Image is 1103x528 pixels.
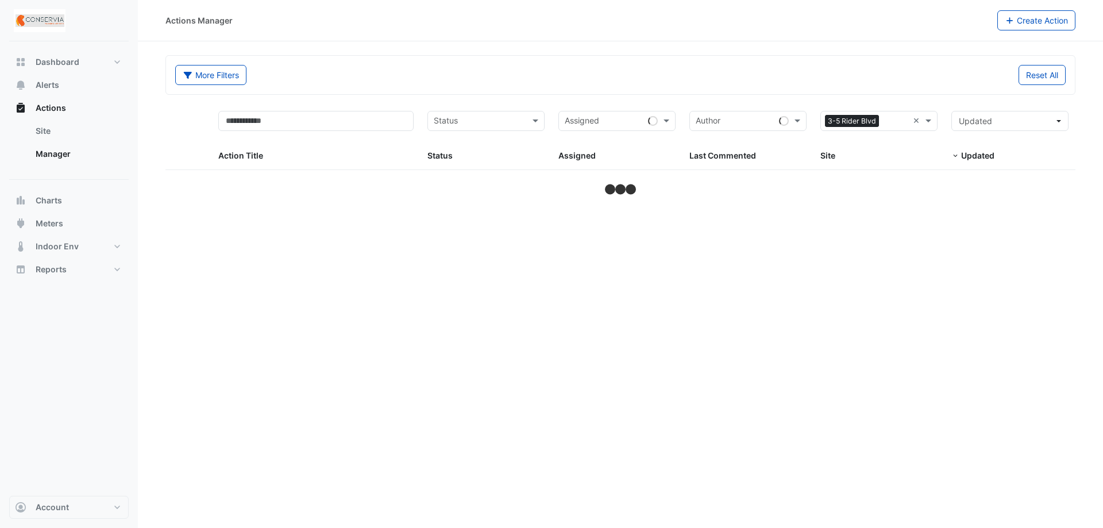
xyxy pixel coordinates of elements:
span: Meters [36,218,63,229]
span: Dashboard [36,56,79,68]
span: 3-5 Rider Blvd [825,115,879,128]
app-icon: Charts [15,195,26,206]
span: Alerts [36,79,59,91]
button: Create Action [997,10,1076,30]
span: Last Commented [689,151,756,160]
a: Site [26,120,129,142]
span: Site [820,151,835,160]
span: Updated [961,151,994,160]
button: Updated [951,111,1069,131]
button: Reset All [1019,65,1066,85]
button: Charts [9,189,129,212]
app-icon: Dashboard [15,56,26,68]
button: Dashboard [9,51,129,74]
span: Assigned [558,151,596,160]
button: Reports [9,258,129,281]
button: Alerts [9,74,129,97]
app-icon: Indoor Env [15,241,26,252]
span: Updated [959,116,992,126]
button: More Filters [175,65,246,85]
button: Indoor Env [9,235,129,258]
span: Reports [36,264,67,275]
div: Actions Manager [165,14,233,26]
button: Account [9,496,129,519]
app-icon: Alerts [15,79,26,91]
span: Charts [36,195,62,206]
app-icon: Reports [15,264,26,275]
a: Manager [26,142,129,165]
span: Status [427,151,453,160]
app-icon: Meters [15,218,26,229]
span: Indoor Env [36,241,79,252]
button: Actions [9,97,129,120]
button: Meters [9,212,129,235]
img: Company Logo [14,9,65,32]
app-icon: Actions [15,102,26,114]
span: Clear [913,114,923,128]
span: Actions [36,102,66,114]
span: Action Title [218,151,263,160]
span: Account [36,502,69,513]
div: Actions [9,120,129,170]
